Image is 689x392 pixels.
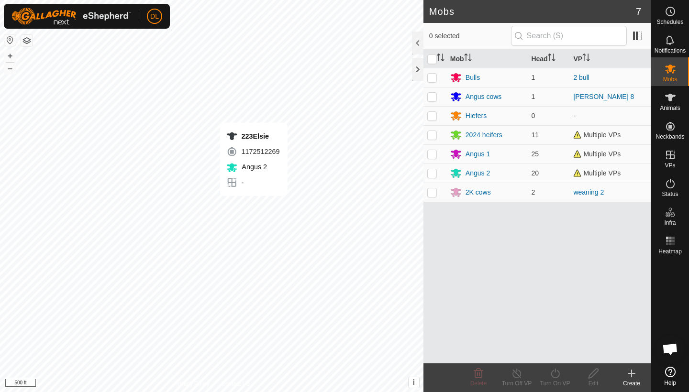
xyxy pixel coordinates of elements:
span: Multiple VPs [573,150,621,158]
div: Turn Off VP [498,379,536,388]
span: Mobs [663,76,677,82]
div: Turn On VP [536,379,574,388]
button: Map Layers [21,35,33,46]
span: i [413,378,415,386]
div: 2K cows [466,187,491,197]
span: Status [662,191,678,197]
a: Privacy Policy [174,380,210,388]
div: Edit [574,379,612,388]
span: DL [150,11,159,22]
h2: Mobs [429,6,636,17]
div: Angus cows [466,92,501,102]
div: - [226,177,279,188]
div: Angus 1 [466,149,490,159]
a: weaning 2 [573,188,604,196]
div: 223Elsie [226,131,279,142]
span: 0 selected [429,31,511,41]
a: Contact Us [221,380,249,388]
button: – [4,63,16,74]
span: 2 [531,188,535,196]
span: Angus 2 [239,163,267,171]
p-sorticon: Activate to sort [464,55,472,63]
a: [PERSON_NAME] 8 [573,93,634,100]
div: Angus 2 [466,168,490,178]
span: 1 [531,93,535,100]
button: i [409,377,419,388]
span: 25 [531,150,539,158]
span: 7 [636,4,641,19]
span: Neckbands [656,134,684,140]
span: Help [664,380,676,386]
p-sorticon: Activate to sort [582,55,590,63]
span: Multiple VPs [573,131,621,139]
div: Bulls [466,73,480,83]
div: 1172512269 [226,146,279,157]
span: Schedules [656,19,683,25]
input: Search (S) [511,26,627,46]
span: Multiple VPs [573,169,621,177]
span: 11 [531,131,539,139]
span: 1 [531,74,535,81]
span: 20 [531,169,539,177]
img: Gallagher Logo [11,8,131,25]
span: 0 [531,112,535,120]
span: Notifications [655,48,686,54]
a: 2 bull [573,74,589,81]
td: - [569,106,651,125]
th: VP [569,50,651,68]
p-sorticon: Activate to sort [548,55,556,63]
span: Heatmap [658,249,682,254]
span: VPs [665,163,675,168]
p-sorticon: Activate to sort [437,55,445,63]
div: Hiefers [466,111,487,121]
button: + [4,50,16,62]
a: Help [651,363,689,390]
th: Mob [446,50,528,68]
span: Delete [470,380,487,387]
span: Infra [664,220,676,226]
div: 2024 heifers [466,130,502,140]
th: Head [527,50,569,68]
div: Create [612,379,651,388]
span: Animals [660,105,680,111]
button: Reset Map [4,34,16,46]
div: Open chat [656,335,685,363]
